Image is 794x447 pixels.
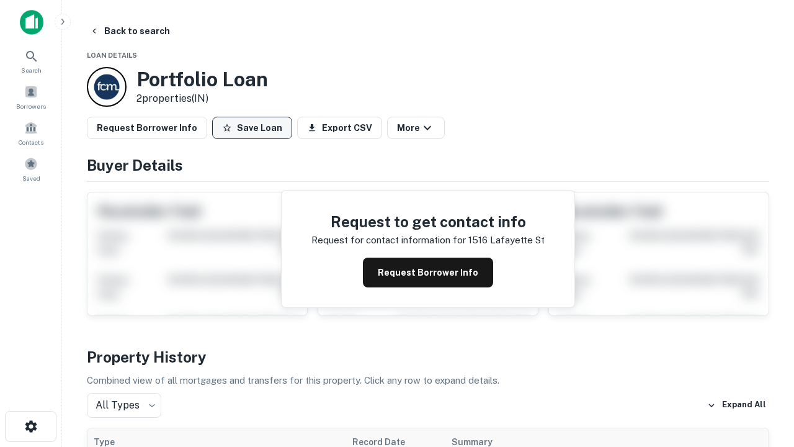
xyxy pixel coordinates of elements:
a: Contacts [4,116,58,150]
p: Request for contact information for [311,233,466,248]
h4: Buyer Details [87,154,769,176]
button: Export CSV [297,117,382,139]
a: Saved [4,152,58,186]
button: More [387,117,445,139]
iframe: Chat Widget [732,308,794,368]
p: Combined view of all mortgages and transfers for this property. Click any row to expand details. [87,373,769,388]
span: Borrowers [16,101,46,111]
img: capitalize-icon.png [20,10,43,35]
button: Back to search [84,20,175,42]
a: Search [4,44,58,78]
span: Search [21,65,42,75]
h4: Property History [87,346,769,368]
button: Request Borrower Info [87,117,207,139]
span: Contacts [19,137,43,147]
a: Borrowers [4,80,58,114]
button: Save Loan [212,117,292,139]
span: Loan Details [87,52,137,59]
p: 1516 lafayette st [468,233,545,248]
p: 2 properties (IN) [136,91,268,106]
button: Request Borrower Info [363,258,493,287]
h4: Request to get contact info [311,210,545,233]
button: Expand All [704,396,769,415]
div: All Types [87,393,161,418]
h3: Portfolio Loan [136,68,268,91]
span: Saved [22,173,40,183]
